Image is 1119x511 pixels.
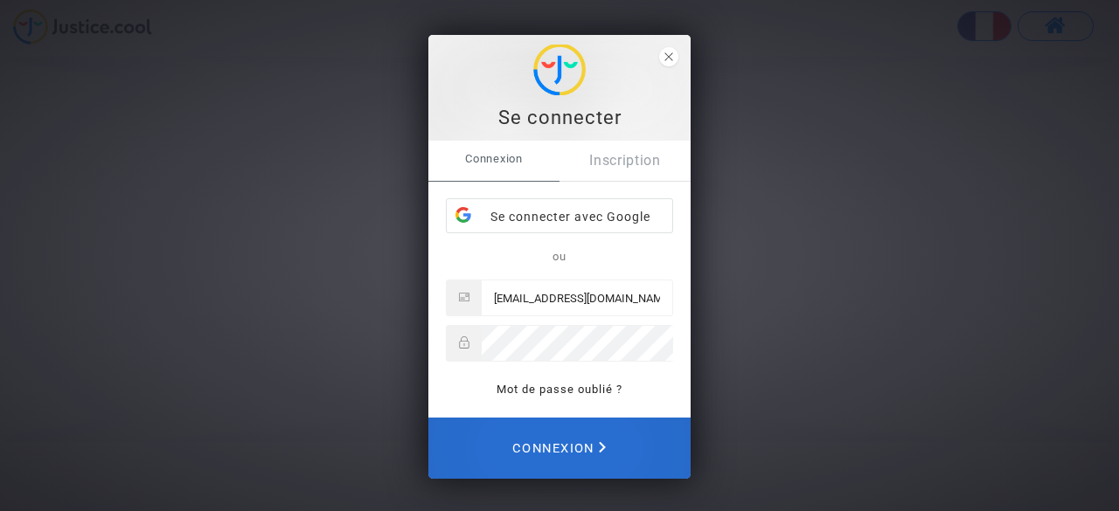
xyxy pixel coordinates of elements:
[553,250,566,263] span: ou
[482,280,672,315] input: Email
[428,418,691,479] button: Connexion
[497,383,622,396] a: Mot de passe oublié ?
[428,141,559,177] span: Connexion
[559,141,691,181] a: Inscription
[447,199,672,234] div: Se connecter avec Google
[482,326,673,361] input: Password
[512,429,606,467] span: Connexion
[659,47,678,66] span: close
[438,105,681,131] div: Se connecter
